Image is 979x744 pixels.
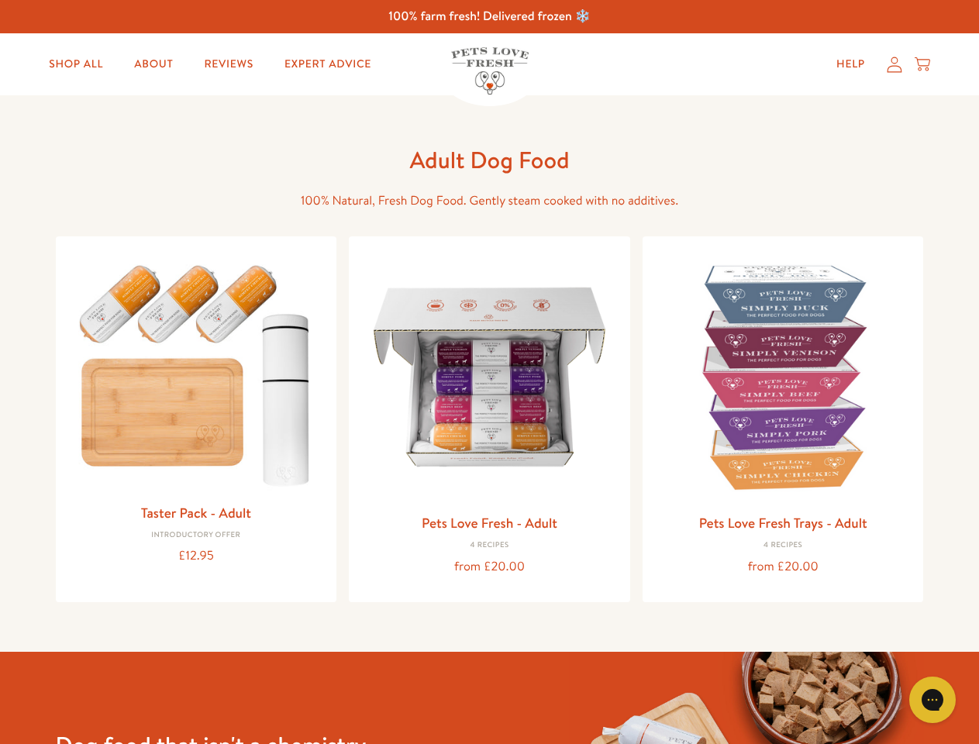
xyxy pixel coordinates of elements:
a: About [122,49,185,80]
img: Pets Love Fresh [451,47,529,95]
iframe: Gorgias live chat messenger [901,671,963,728]
a: Shop All [36,49,115,80]
a: Taster Pack - Adult [141,503,251,522]
div: Introductory Offer [68,531,325,540]
a: Help [824,49,877,80]
div: from £20.00 [361,556,618,577]
img: Taster Pack - Adult [68,249,325,494]
img: Pets Love Fresh Trays - Adult [655,249,912,505]
div: £12.95 [68,546,325,567]
a: Expert Advice [272,49,384,80]
a: Pets Love Fresh Trays - Adult [699,513,867,532]
a: Reviews [191,49,265,80]
a: Pets Love Fresh - Adult [422,513,557,532]
div: 4 Recipes [361,541,618,550]
div: 4 Recipes [655,541,912,550]
span: 100% Natural, Fresh Dog Food. Gently steam cooked with no additives. [301,192,678,209]
img: Pets Love Fresh - Adult [361,249,618,505]
h1: Adult Dog Food [242,145,738,175]
div: from £20.00 [655,556,912,577]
